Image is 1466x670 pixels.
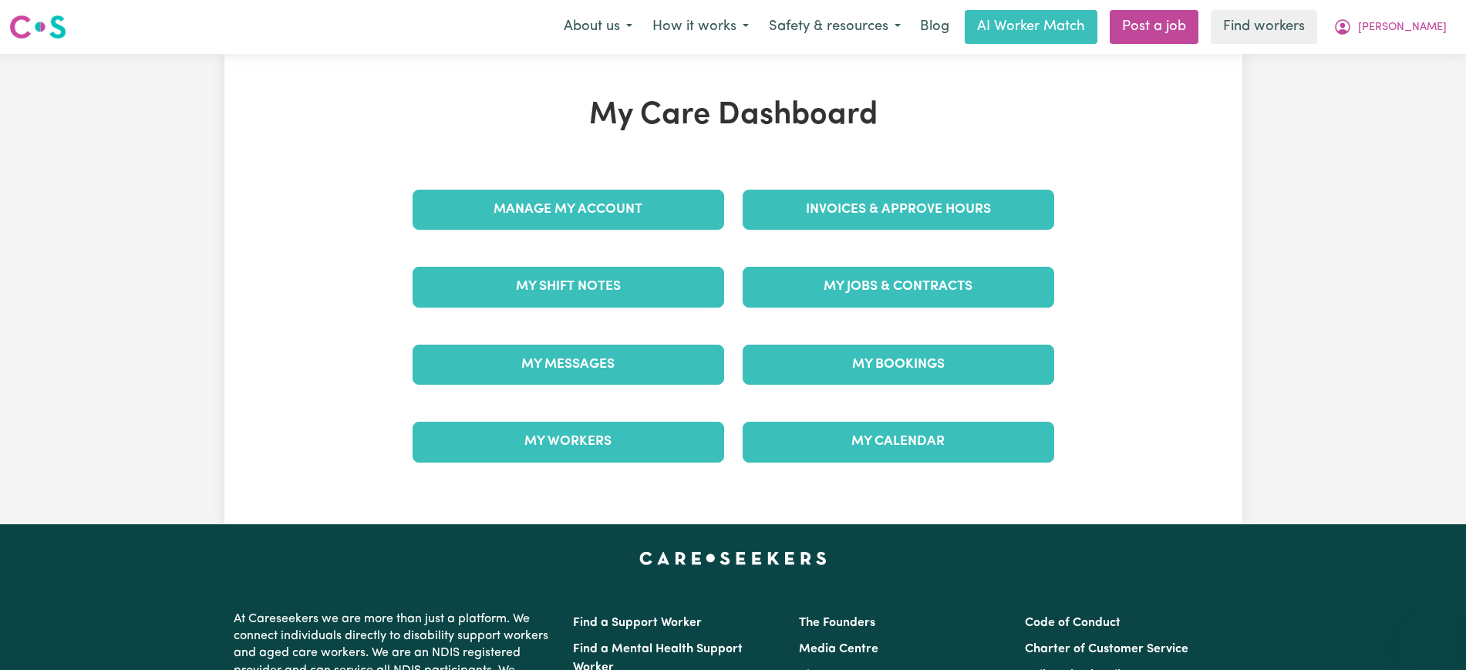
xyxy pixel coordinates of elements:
[743,267,1054,307] a: My Jobs & Contracts
[799,617,875,629] a: The Founders
[1211,10,1317,44] a: Find workers
[413,345,724,385] a: My Messages
[743,190,1054,230] a: Invoices & Approve Hours
[9,9,66,45] a: Careseekers logo
[403,97,1063,134] h1: My Care Dashboard
[642,11,759,43] button: How it works
[1358,19,1447,36] span: [PERSON_NAME]
[1025,617,1121,629] a: Code of Conduct
[743,345,1054,385] a: My Bookings
[9,13,66,41] img: Careseekers logo
[799,643,878,655] a: Media Centre
[1110,10,1198,44] a: Post a job
[413,190,724,230] a: Manage My Account
[554,11,642,43] button: About us
[759,11,911,43] button: Safety & resources
[1025,643,1188,655] a: Charter of Customer Service
[965,10,1097,44] a: AI Worker Match
[1404,608,1454,658] iframe: Button to launch messaging window
[1323,11,1457,43] button: My Account
[573,617,702,629] a: Find a Support Worker
[413,267,724,307] a: My Shift Notes
[911,10,959,44] a: Blog
[413,422,724,462] a: My Workers
[639,552,827,564] a: Careseekers home page
[743,422,1054,462] a: My Calendar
